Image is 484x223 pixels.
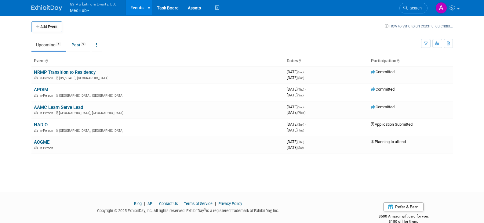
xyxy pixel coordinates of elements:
span: - [305,122,306,127]
span: Application Submitted [371,122,413,127]
div: [GEOGRAPHIC_DATA], [GEOGRAPHIC_DATA] [34,110,282,115]
a: Sort by Event Name [45,58,48,63]
span: | [154,201,158,206]
a: Refer & Earn [383,202,424,211]
a: How to sync to an external calendar... [385,24,453,28]
img: In-Person Event [34,76,38,79]
span: (Sat) [297,70,304,74]
th: Dates [284,56,369,66]
span: | [213,201,217,206]
span: Committed [371,70,395,74]
th: Participation [369,56,453,66]
span: [DATE] [287,145,304,150]
span: [DATE] [287,87,306,92]
a: APDIM [34,87,48,92]
img: In-Person Event [34,111,38,114]
img: In-Person Event [34,94,38,97]
a: Sort by Participation Type [396,58,399,63]
span: (Sun) [297,76,304,80]
span: | [143,201,147,206]
span: - [305,87,306,92]
a: Privacy Policy [218,201,242,206]
span: [DATE] [287,110,305,115]
span: (Sat) [297,146,304,149]
span: Search [408,6,422,10]
span: In-Person [39,129,55,133]
a: Blog [134,201,142,206]
a: Contact Us [159,201,178,206]
div: [GEOGRAPHIC_DATA], [GEOGRAPHIC_DATA] [34,128,282,133]
span: G2 Marketing & Events, LLC [70,1,117,7]
button: Add Event [31,21,62,32]
a: NRMP Transition to Residency [34,70,96,75]
span: (Thu) [297,140,304,144]
span: In-Person [39,146,55,150]
img: In-Person Event [34,129,38,132]
span: [DATE] [287,139,306,144]
span: (Wed) [297,111,305,114]
span: Planning to attend [371,139,406,144]
span: (Thu) [297,88,304,91]
span: [DATE] [287,75,304,80]
div: [US_STATE], [GEOGRAPHIC_DATA] [34,75,282,80]
span: 5 [56,42,61,46]
span: Committed [371,87,395,92]
a: NADIO [34,122,48,128]
span: In-Person [39,94,55,98]
img: Anna Lerner [435,2,447,14]
span: - [305,139,306,144]
span: [DATE] [287,93,304,97]
span: - [304,105,305,109]
a: Search [399,3,428,13]
th: Event [31,56,284,66]
img: ExhibitDay [31,5,62,11]
a: Sort by Start Date [298,58,301,63]
span: (Sun) [297,123,304,126]
span: (Sat) [297,106,304,109]
img: In-Person Event [34,146,38,149]
span: (Tue) [297,129,304,132]
a: API [147,201,153,206]
span: [DATE] [287,70,305,74]
a: AAMC Learn Serve Lead [34,105,83,110]
div: Copyright © 2025 ExhibitDay, Inc. All rights reserved. ExhibitDay is a registered trademark of Ex... [31,207,345,214]
div: [GEOGRAPHIC_DATA], [GEOGRAPHIC_DATA] [34,93,282,98]
a: Past9 [67,39,90,51]
span: [DATE] [287,122,306,127]
span: (Sat) [297,94,304,97]
span: In-Person [39,111,55,115]
span: [DATE] [287,128,304,132]
span: In-Person [39,76,55,80]
span: - [304,70,305,74]
sup: ® [204,208,206,211]
span: | [179,201,183,206]
a: Upcoming5 [31,39,66,51]
span: [DATE] [287,105,305,109]
a: Terms of Service [184,201,213,206]
span: 9 [81,42,86,46]
a: ACGME [34,139,49,145]
span: Committed [371,105,395,109]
